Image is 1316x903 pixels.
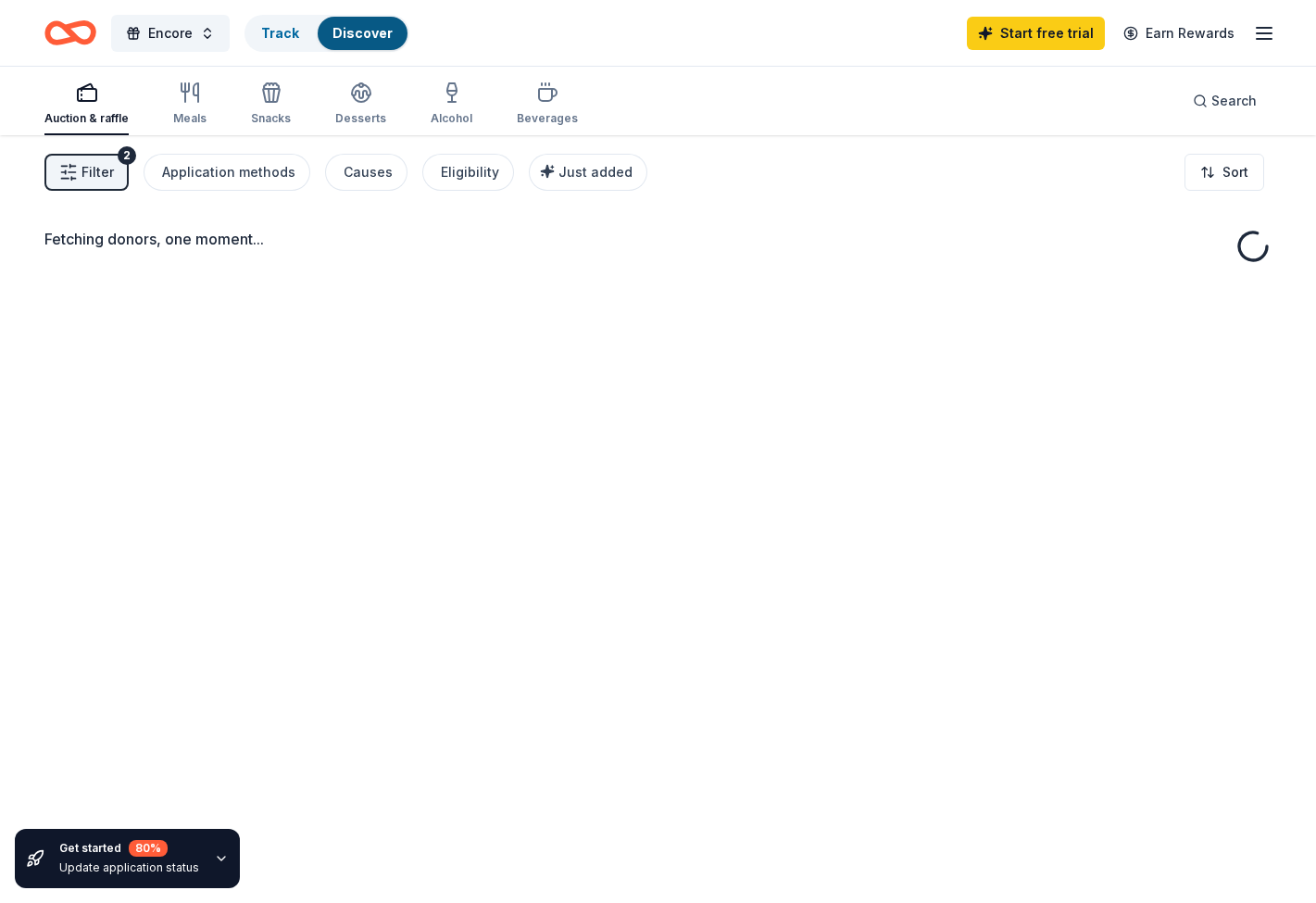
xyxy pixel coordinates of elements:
a: Discover [332,25,393,41]
button: Beverages [517,74,578,135]
button: Causes [325,154,407,191]
button: Filter2 [44,154,129,191]
span: Sort [1222,161,1248,183]
div: Application methods [162,161,295,183]
div: Get started [59,840,199,857]
div: Desserts [335,111,386,126]
div: 80 % [129,840,168,857]
a: Start free trial [967,17,1105,50]
button: Snacks [251,74,291,135]
button: TrackDiscover [244,15,409,52]
span: Search [1211,90,1257,112]
div: Beverages [517,111,578,126]
a: Home [44,11,96,55]
span: Encore [148,22,193,44]
div: Eligibility [441,161,499,183]
button: Just added [529,154,647,191]
button: Application methods [144,154,310,191]
button: Encore [111,15,230,52]
button: Alcohol [431,74,472,135]
div: Auction & raffle [44,111,129,126]
button: Auction & raffle [44,74,129,135]
span: Filter [81,161,114,183]
span: Just added [558,164,633,180]
div: Meals [173,111,207,126]
div: Causes [344,161,393,183]
a: Track [261,25,299,41]
button: Sort [1184,154,1264,191]
button: Search [1178,82,1272,119]
div: Alcohol [431,111,472,126]
button: Meals [173,74,207,135]
div: Fetching donors, one moment... [44,228,1272,250]
div: 2 [118,146,136,165]
div: Update application status [59,860,199,875]
div: Snacks [251,111,291,126]
a: Earn Rewards [1112,17,1246,50]
button: Eligibility [422,154,514,191]
button: Desserts [335,74,386,135]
